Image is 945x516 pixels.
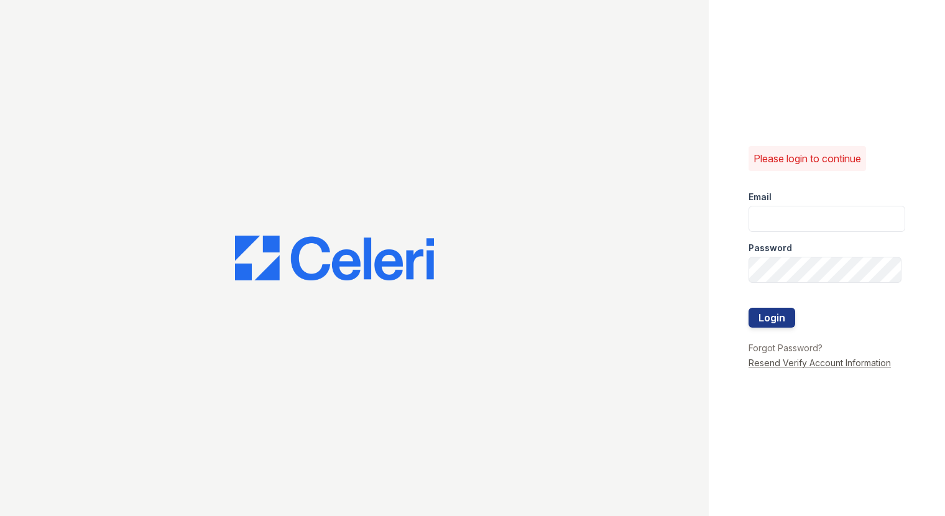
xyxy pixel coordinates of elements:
[235,236,434,280] img: CE_Logo_Blue-a8612792a0a2168367f1c8372b55b34899dd931a85d93a1a3d3e32e68fde9ad4.png
[754,151,861,166] p: Please login to continue
[749,343,823,353] a: Forgot Password?
[749,308,795,328] button: Login
[749,191,772,203] label: Email
[749,242,792,254] label: Password
[749,357,891,368] a: Resend Verify Account Information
